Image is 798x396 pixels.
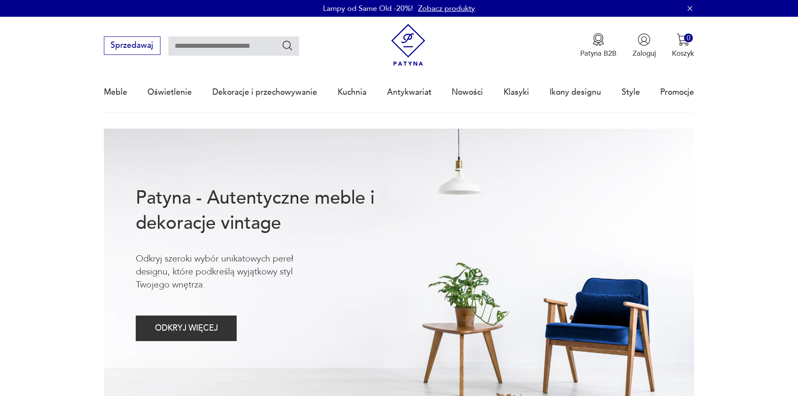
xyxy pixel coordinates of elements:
[136,186,407,236] h1: Patyna - Autentyczne meble i dekoracje vintage
[580,33,617,58] a: Ikona medaluPatyna B2B
[660,73,694,111] a: Promocje
[504,73,529,111] a: Klasyki
[136,252,327,292] p: Odkryj szeroki wybór unikatowych pereł designu, które podkreślą wyjątkowy styl Twojego wnętrza.
[452,73,483,111] a: Nowości
[338,73,367,111] a: Kuchnia
[323,3,413,14] p: Lampy od Same Old -20%!
[418,3,475,14] a: Zobacz produkty
[104,73,127,111] a: Meble
[580,33,617,58] button: Patyna B2B
[387,73,431,111] a: Antykwariat
[633,49,656,58] p: Zaloguj
[638,33,651,46] img: Ikonka użytkownika
[550,73,601,111] a: Ikony designu
[104,43,160,49] a: Sprzedawaj
[677,33,690,46] img: Ikona koszyka
[212,73,317,111] a: Dekoracje i przechowywanie
[387,24,429,66] img: Patyna - sklep z meblami i dekoracjami vintage
[633,33,656,58] button: Zaloguj
[672,33,694,58] button: 0Koszyk
[684,34,693,42] div: 0
[580,49,617,58] p: Patyna B2B
[104,36,160,55] button: Sprzedawaj
[281,39,294,52] button: Szukaj
[672,49,694,58] p: Koszyk
[136,316,237,341] button: ODKRYJ WIĘCEJ
[147,73,192,111] a: Oświetlenie
[592,33,605,46] img: Ikona medalu
[622,73,640,111] a: Style
[136,326,237,332] a: ODKRYJ WIĘCEJ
